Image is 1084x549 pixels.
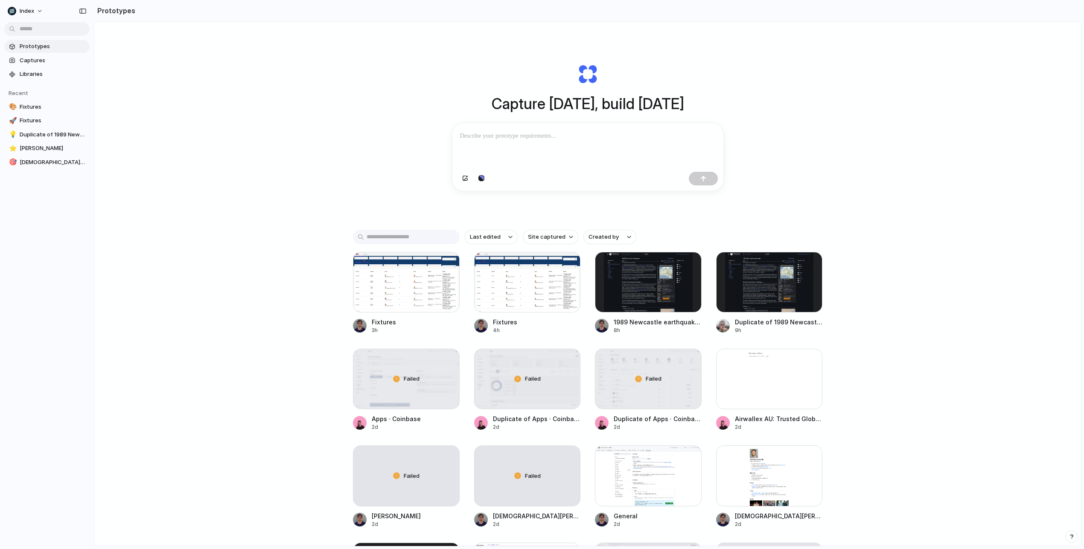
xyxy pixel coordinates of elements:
a: 🚀Fixtures [4,114,90,127]
span: Failed [646,375,661,383]
div: 9h [735,327,823,334]
a: Libraries [4,68,90,81]
a: Prototypes [4,40,90,53]
div: Duplicate of Apps · Coinbase [614,414,702,423]
div: 🎨 [9,102,15,112]
div: Fixtures [493,318,517,327]
div: 4h [493,327,517,334]
button: 🚀 [8,116,16,125]
div: 3h [372,327,396,334]
a: Airwallex AU: Trusted Global Payments & Financial PlatformAirwallex AU: Trusted Global Payments &... [716,349,823,431]
div: 2d [372,423,421,431]
span: Fixtures [20,116,86,125]
span: Last edited [470,233,501,241]
div: Apps · Coinbase [372,414,421,423]
span: Failed [525,472,541,480]
a: FixturesFixtures3h [353,252,460,334]
div: General [614,511,638,520]
button: Index [4,4,47,18]
div: 2d [735,423,823,431]
a: Duplicate of 1989 Newcastle earthquake - WikipediaDuplicate of 1989 Newcastle earthquake - Wikipe... [716,252,823,334]
span: Site captured [528,233,565,241]
div: [DEMOGRAPHIC_DATA][PERSON_NAME] [493,511,581,520]
button: ⭐ [8,144,16,153]
div: 🎯 [9,157,15,167]
div: 8h [614,327,702,334]
div: 1989 Newcastle earthquake - Wikipedia [614,318,702,327]
h1: Capture [DATE], build [DATE] [492,92,684,115]
span: Failed [525,375,541,383]
a: Failed[DEMOGRAPHIC_DATA][PERSON_NAME]2d [474,445,581,528]
div: Airwallex AU: Trusted Global Payments & Financial Platform [735,414,823,423]
div: 2d [735,520,823,528]
div: [PERSON_NAME] [372,511,421,520]
span: Captures [20,56,86,65]
a: Failed[PERSON_NAME]2d [353,445,460,528]
span: Recent [9,90,28,96]
div: Duplicate of 1989 Newcastle earthquake - Wikipedia [735,318,823,327]
div: Fixtures [372,318,396,327]
span: Index [20,7,34,15]
span: [PERSON_NAME] [20,144,86,153]
a: 1989 Newcastle earthquake - Wikipedia1989 Newcastle earthquake - Wikipedia8h [595,252,702,334]
h2: Prototypes [94,6,135,16]
button: Created by [583,230,636,244]
span: Libraries [20,70,86,78]
a: 💡Duplicate of 1989 Newcastle earthquake - Wikipedia [4,128,90,141]
div: 2d [493,423,581,431]
div: Duplicate of Apps · Coinbase [493,414,581,423]
a: 🎯[DEMOGRAPHIC_DATA][PERSON_NAME] [4,156,90,169]
button: Site captured [523,230,578,244]
a: Duplicate of Apps · CoinbaseFailedDuplicate of Apps · Coinbase2d [595,349,702,431]
span: [DEMOGRAPHIC_DATA][PERSON_NAME] [20,158,86,167]
div: 2d [493,520,581,528]
span: Fixtures [20,103,86,111]
a: Christian Iacullo[DEMOGRAPHIC_DATA][PERSON_NAME]2d [716,445,823,528]
a: 🎨Fixtures [4,101,90,113]
a: FixturesFixtures4h [474,252,581,334]
div: ⭐ [9,144,15,153]
a: GeneralGeneral2d [595,445,702,528]
div: [DEMOGRAPHIC_DATA][PERSON_NAME] [735,511,823,520]
div: 🚀 [9,116,15,126]
div: 2d [614,520,638,528]
span: Failed [404,375,420,383]
span: Failed [404,472,420,480]
a: Apps · CoinbaseFailedApps · Coinbase2d [353,349,460,431]
a: Captures [4,54,90,67]
button: 🎯 [8,158,16,167]
div: 2d [372,520,421,528]
a: ⭐[PERSON_NAME] [4,142,90,155]
button: 🎨 [8,103,16,111]
button: 💡 [8,130,16,139]
span: Prototypes [20,42,86,51]
a: Duplicate of Apps · CoinbaseFailedDuplicate of Apps · Coinbase2d [474,349,581,431]
div: 2d [614,423,702,431]
span: Created by [589,233,619,241]
button: Last edited [465,230,518,244]
span: Duplicate of 1989 Newcastle earthquake - Wikipedia [20,130,86,139]
div: 💡 [9,130,15,139]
